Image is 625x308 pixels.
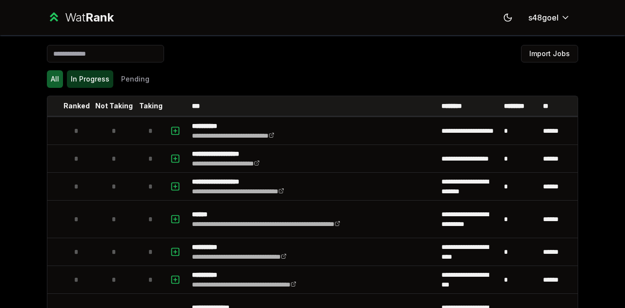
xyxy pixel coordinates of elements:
[65,10,114,25] div: Wat
[117,70,153,88] button: Pending
[528,12,559,23] span: s48goel
[95,101,133,111] p: Not Taking
[85,10,114,24] span: Rank
[521,45,578,62] button: Import Jobs
[63,101,90,111] p: Ranked
[47,70,63,88] button: All
[521,9,578,26] button: s48goel
[47,10,114,25] a: WatRank
[67,70,113,88] button: In Progress
[139,101,163,111] p: Taking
